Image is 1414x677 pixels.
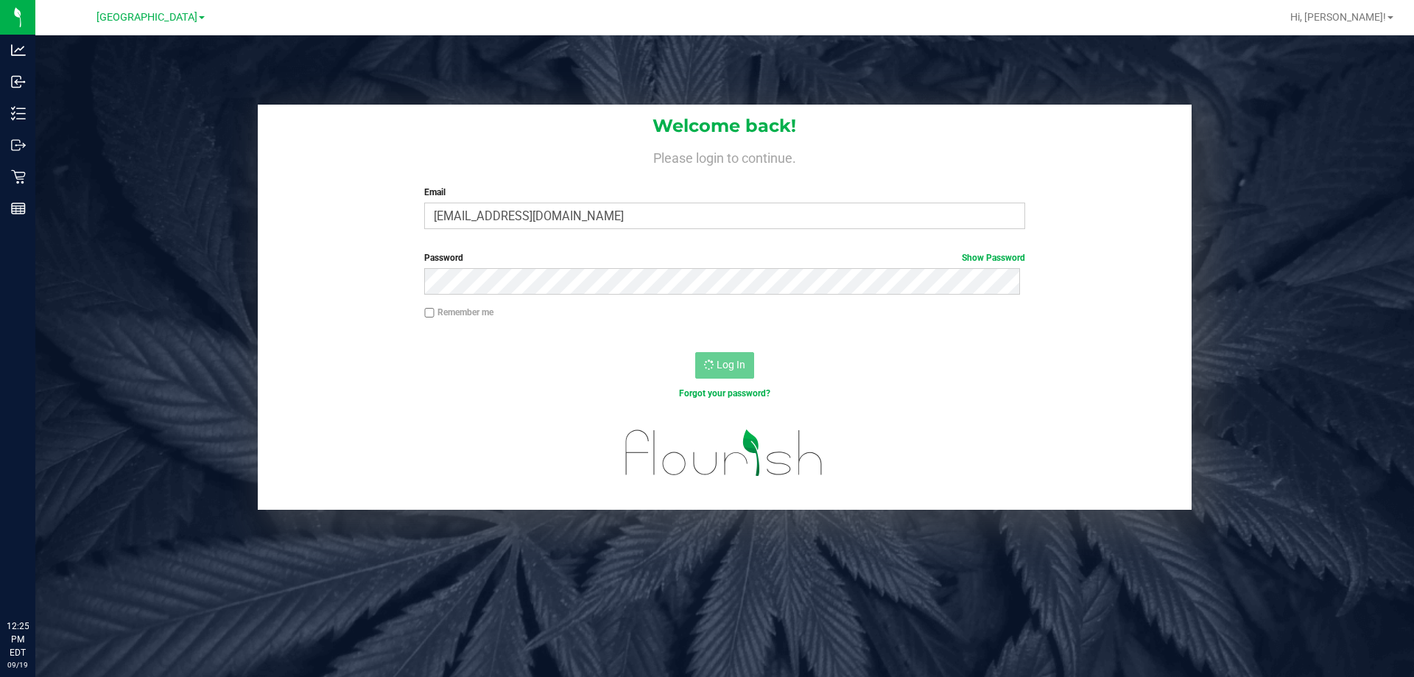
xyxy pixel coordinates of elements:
[96,11,197,24] span: [GEOGRAPHIC_DATA]
[258,147,1192,165] h4: Please login to continue.
[11,138,26,152] inline-svg: Outbound
[1290,11,1386,23] span: Hi, [PERSON_NAME]!
[695,352,754,379] button: Log In
[424,306,493,319] label: Remember me
[608,415,841,491] img: flourish_logo.svg
[424,186,1024,199] label: Email
[258,116,1192,136] h1: Welcome back!
[11,169,26,184] inline-svg: Retail
[7,620,29,659] p: 12:25 PM EDT
[11,201,26,216] inline-svg: Reports
[717,359,745,371] span: Log In
[424,253,463,263] span: Password
[424,308,435,318] input: Remember me
[11,106,26,121] inline-svg: Inventory
[11,43,26,57] inline-svg: Analytics
[962,253,1025,263] a: Show Password
[11,74,26,89] inline-svg: Inbound
[7,659,29,670] p: 09/19
[679,388,770,399] a: Forgot your password?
